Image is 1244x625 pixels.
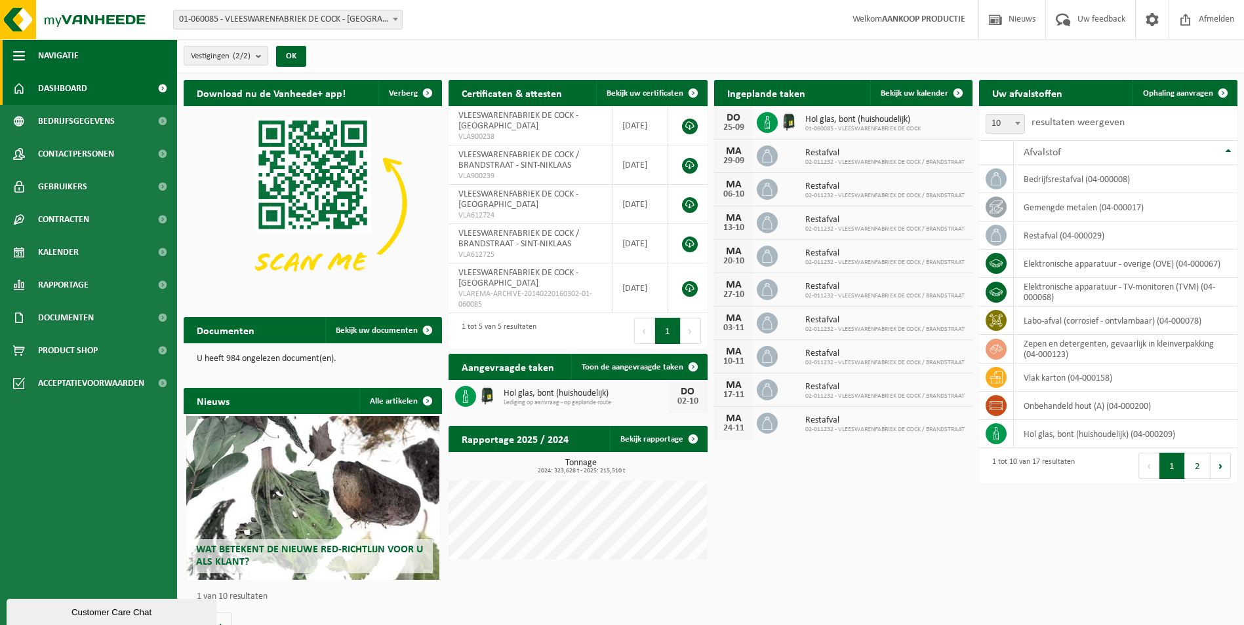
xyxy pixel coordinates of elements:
h2: Rapportage 2025 / 2024 [449,426,582,451]
div: 27-10 [721,290,747,299]
button: 1 [1159,453,1185,479]
div: MA [721,213,747,223]
span: 02-011232 - VLEESWARENFABRIEK DE COCK / BRANDSTRAAT [805,359,965,367]
td: elektronische apparatuur - overige (OVE) (04-000067) [1014,250,1237,278]
span: Product Shop [38,334,98,367]
span: Hol glas, bont (huishoudelijk) [504,388,668,399]
button: Next [1211,453,1231,479]
td: vlak karton (04-000158) [1014,364,1237,392]
button: Previous [634,318,655,344]
div: 25-09 [721,123,747,132]
span: Navigatie [38,39,79,72]
span: VLEESWARENFABRIEK DE COCK / BRANDSTRAAT - SINT-NIKLAAS [458,229,579,249]
span: 2024: 323,628 t - 2025: 215,510 t [455,468,707,474]
a: Wat betekent de nieuwe RED-richtlijn voor u als klant? [186,416,439,580]
td: [DATE] [612,145,669,185]
span: Restafval [805,181,965,192]
span: 02-011232 - VLEESWARENFABRIEK DE COCK / BRANDSTRAAT [805,225,965,233]
h2: Nieuws [184,388,243,413]
div: 03-11 [721,324,747,333]
span: Restafval [805,248,965,259]
button: OK [276,46,306,67]
span: Afvalstof [1024,147,1061,158]
p: 1 van 10 resultaten [197,592,435,601]
span: 02-011232 - VLEESWARENFABRIEK DE COCK / BRANDSTRAAT [805,159,965,166]
td: elektronische apparatuur - TV-monitoren (TVM) (04-000068) [1014,278,1237,307]
a: Alle artikelen [359,388,441,414]
div: MA [721,180,747,190]
td: [DATE] [612,106,669,145]
span: VLA900238 [458,132,602,142]
div: 24-11 [721,424,747,433]
count: (2/2) [233,52,251,60]
h2: Ingeplande taken [714,80,818,105]
span: 02-011232 - VLEESWARENFABRIEK DE COCK / BRANDSTRAAT [805,326,965,333]
div: 06-10 [721,190,747,199]
span: Bekijk uw certificaten [607,89,683,98]
span: 01-060085 - VLEESWARENFABRIEK DE COCK - SINT-NIKLAAS [173,10,403,29]
span: 02-011232 - VLEESWARENFABRIEK DE COCK / BRANDSTRAAT [805,392,965,400]
td: hol glas, bont (huishoudelijk) (04-000209) [1014,420,1237,448]
td: [DATE] [612,263,669,313]
div: MA [721,380,747,390]
div: 02-10 [675,397,701,406]
h2: Uw afvalstoffen [979,80,1075,105]
span: Rapportage [38,269,89,301]
span: Restafval [805,215,965,225]
button: Previous [1138,453,1159,479]
div: MA [721,146,747,157]
span: Restafval [805,415,965,426]
span: 02-011232 - VLEESWARENFABRIEK DE COCK / BRANDSTRAAT [805,259,965,267]
td: onbehandeld hout (A) (04-000200) [1014,392,1237,420]
td: [DATE] [612,185,669,224]
strong: AANKOOP PRODUCTIE [882,14,965,24]
h2: Certificaten & attesten [449,80,575,105]
div: DO [675,387,701,397]
span: Dashboard [38,72,87,105]
div: MA [721,280,747,290]
span: Ophaling aanvragen [1143,89,1213,98]
td: gemengde metalen (04-000017) [1014,193,1237,221]
span: Lediging op aanvraag - op geplande route [504,399,668,407]
span: Acceptatievoorwaarden [38,367,144,400]
span: Verberg [389,89,418,98]
a: Toon de aangevraagde taken [571,354,706,380]
a: Bekijk uw certificaten [596,80,706,106]
h2: Download nu de Vanheede+ app! [184,80,359,105]
span: Hol glas, bont (huishoudelijk) [805,115,921,125]
img: CR-HR-1C-1000-PES-01 [778,110,800,132]
a: Bekijk uw documenten [325,317,441,343]
div: MA [721,246,747,257]
label: resultaten weergeven [1032,117,1125,128]
button: Next [681,318,701,344]
div: 20-10 [721,257,747,266]
span: 02-011232 - VLEESWARENFABRIEK DE COCK / BRANDSTRAAT [805,426,965,434]
span: Bekijk uw kalender [881,89,948,98]
span: Vestigingen [191,47,251,66]
span: 01-060085 - VLEESWARENFABRIEK DE COCK [805,125,921,133]
div: 17-11 [721,390,747,400]
a: Bekijk uw kalender [870,80,971,106]
div: MA [721,347,747,357]
span: VLA612725 [458,250,602,260]
img: Download de VHEPlus App [184,106,442,300]
span: Bedrijfsgegevens [38,105,115,138]
span: 10 [986,114,1025,134]
td: labo-afval (corrosief - ontvlambaar) (04-000078) [1014,307,1237,335]
div: 1 tot 10 van 17 resultaten [986,451,1075,480]
button: 2 [1185,453,1211,479]
a: Bekijk rapportage [610,426,706,452]
span: Wat betekent de nieuwe RED-richtlijn voor u als klant? [196,544,423,567]
td: [DATE] [612,224,669,263]
button: Vestigingen(2/2) [184,46,268,66]
span: Gebruikers [38,170,87,203]
span: VLEESWARENFABRIEK DE COCK / BRANDSTRAAT - SINT-NIKLAAS [458,150,579,170]
span: 02-011232 - VLEESWARENFABRIEK DE COCK / BRANDSTRAAT [805,292,965,300]
div: 13-10 [721,223,747,233]
span: Documenten [38,301,94,334]
div: DO [721,113,747,123]
span: VLEESWARENFABRIEK DE COCK - [GEOGRAPHIC_DATA] [458,189,578,210]
td: bedrijfsrestafval (04-000008) [1014,165,1237,193]
img: CR-HR-1C-1000-PES-01 [476,384,498,406]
